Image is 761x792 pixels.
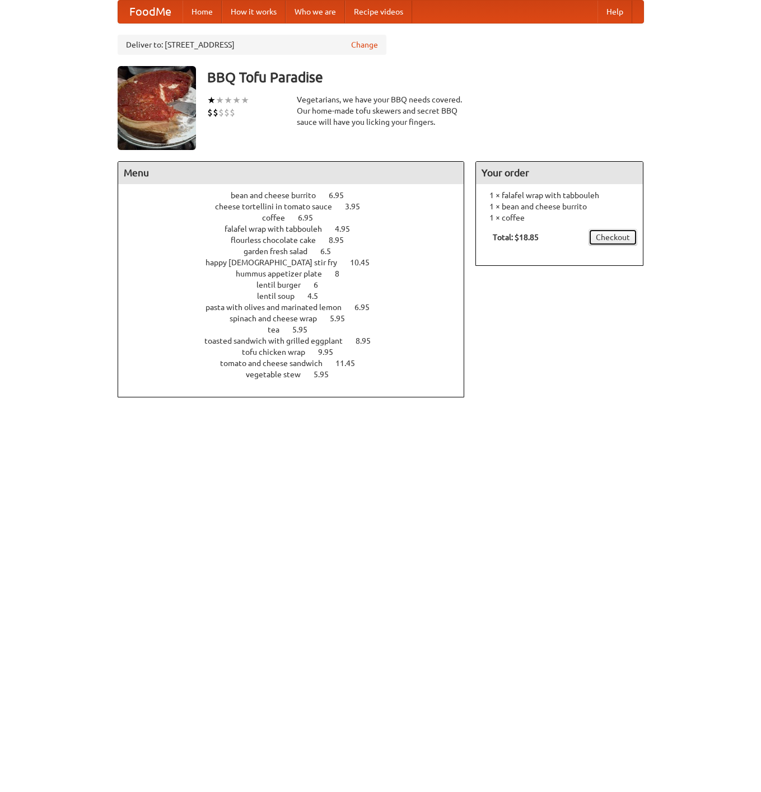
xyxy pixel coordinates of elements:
[256,280,339,289] a: lentil burger 6
[231,236,365,245] a: flourless chocolate cake 8.95
[231,236,327,245] span: flourless chocolate cake
[231,191,327,200] span: bean and cheese burrito
[213,106,218,119] li: $
[246,370,349,379] a: vegetable stew 5.95
[356,336,382,345] span: 8.95
[204,336,354,345] span: toasted sandwich with grilled eggplant
[236,269,333,278] span: hummus appetizer plate
[231,191,365,200] a: bean and cheese burrito 6.95
[207,106,213,119] li: $
[241,94,249,106] li: ★
[242,348,316,357] span: tofu chicken wrap
[314,370,340,379] span: 5.95
[318,348,344,357] span: 9.95
[207,66,644,88] h3: BBQ Tofu Paradise
[230,314,328,323] span: spinach and cheese wrap
[335,224,361,233] span: 4.95
[257,292,339,301] a: lentil soup 4.5
[183,1,222,23] a: Home
[262,213,296,222] span: coffee
[207,94,216,106] li: ★
[224,106,230,119] li: $
[268,325,291,334] span: tea
[222,1,286,23] a: How it works
[220,359,334,368] span: tomato and cheese sandwich
[215,202,343,211] span: cheese tortellini in tomato sauce
[292,325,319,334] span: 5.95
[345,1,412,23] a: Recipe videos
[482,190,637,201] li: 1 × falafel wrap with tabbouleh
[329,236,355,245] span: 8.95
[262,213,334,222] a: coffee 6.95
[118,1,183,23] a: FoodMe
[206,303,390,312] a: pasta with olives and marinated lemon 6.95
[345,202,371,211] span: 3.95
[232,94,241,106] li: ★
[314,280,329,289] span: 6
[482,201,637,212] li: 1 × bean and cheese burrito
[215,202,381,211] a: cheese tortellini in tomato sauce 3.95
[230,314,366,323] a: spinach and cheese wrap 5.95
[118,35,386,55] div: Deliver to: [STREET_ADDRESS]
[307,292,329,301] span: 4.5
[493,233,539,242] b: Total: $18.85
[244,247,319,256] span: garden fresh salad
[297,94,465,128] div: Vegetarians, we have your BBQ needs covered. Our home-made tofu skewers and secret BBQ sauce will...
[225,224,333,233] span: falafel wrap with tabbouleh
[597,1,632,23] a: Help
[230,106,235,119] li: $
[320,247,342,256] span: 6.5
[204,336,391,345] a: toasted sandwich with grilled eggplant 8.95
[224,94,232,106] li: ★
[268,325,328,334] a: tea 5.95
[286,1,345,23] a: Who we are
[242,348,354,357] a: tofu chicken wrap 9.95
[118,162,464,184] h4: Menu
[206,303,353,312] span: pasta with olives and marinated lemon
[246,370,312,379] span: vegetable stew
[482,212,637,223] li: 1 × coffee
[330,314,356,323] span: 5.95
[118,66,196,150] img: angular.jpg
[256,280,312,289] span: lentil burger
[335,269,351,278] span: 8
[225,224,371,233] a: falafel wrap with tabbouleh 4.95
[329,191,355,200] span: 6.95
[218,106,224,119] li: $
[220,359,376,368] a: tomato and cheese sandwich 11.45
[476,162,643,184] h4: Your order
[257,292,306,301] span: lentil soup
[236,269,360,278] a: hummus appetizer plate 8
[335,359,366,368] span: 11.45
[298,213,324,222] span: 6.95
[206,258,348,267] span: happy [DEMOGRAPHIC_DATA] stir fry
[206,258,390,267] a: happy [DEMOGRAPHIC_DATA] stir fry 10.45
[354,303,381,312] span: 6.95
[350,258,381,267] span: 10.45
[351,39,378,50] a: Change
[216,94,224,106] li: ★
[589,229,637,246] a: Checkout
[244,247,352,256] a: garden fresh salad 6.5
